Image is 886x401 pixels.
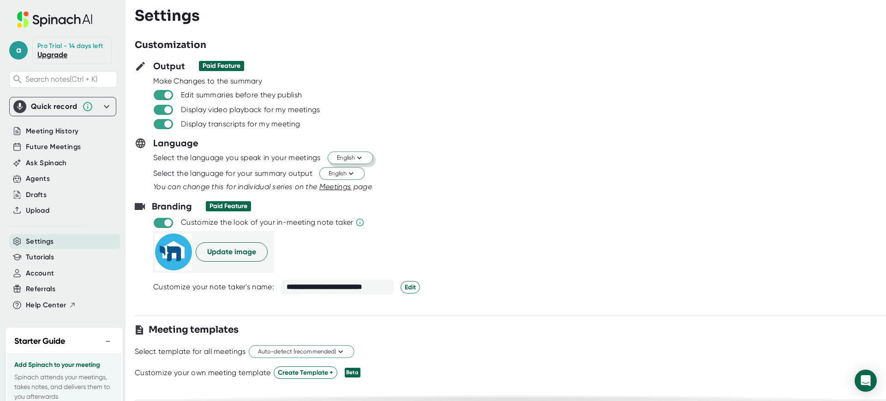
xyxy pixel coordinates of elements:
img: picture [155,233,192,270]
a: Upgrade [37,50,67,59]
i: You can change this for individual series on the page [153,182,372,191]
h2: Starter Guide [14,335,65,347]
button: Upload [26,205,49,216]
h3: Output [153,59,185,73]
h3: Add Spinach to your meeting [14,361,114,369]
div: Make Changes to the summary [153,77,886,86]
div: Display transcripts for my meeting [181,120,300,129]
button: Meeting History [26,126,78,137]
div: Pro Trial - 14 days left [37,42,103,50]
div: Paid Feature [203,62,240,70]
button: Edit [401,281,420,293]
button: English [319,168,365,180]
div: Display video playback for my meetings [181,105,320,114]
div: Customize your note taker's name: [153,282,274,292]
h3: Customization [135,38,206,52]
span: Edit [405,282,416,292]
div: Beta [345,368,360,377]
span: Update image [207,246,256,257]
span: Create Template + [278,368,333,377]
div: Quick record [31,102,78,111]
div: Edit summaries before they publish [181,90,302,100]
span: Auto-detect (recommended) [258,347,345,356]
button: Create Template + [274,366,337,379]
button: Drafts [26,190,47,200]
button: Meetings [319,181,352,192]
div: Open Intercom Messenger [855,370,877,392]
div: Select template for all meetings [135,347,246,356]
button: Help Center [26,300,76,311]
div: Select the language for your summary output [153,169,312,178]
span: Search notes (Ctrl + K) [25,75,97,84]
span: Meetings [319,182,352,191]
div: Paid Feature [210,202,247,210]
button: Tutorials [26,252,54,263]
span: English [329,169,355,178]
h3: Language [153,136,198,150]
button: − [102,335,114,348]
button: Settings [26,236,54,247]
h3: Branding [152,199,192,213]
button: Update image [196,242,268,262]
button: Agents [26,174,50,184]
h3: Meeting templates [149,323,239,337]
button: Auto-detect (recommended) [249,346,354,358]
button: Account [26,268,54,279]
span: a [9,41,28,60]
button: Ask Spinach [26,158,67,168]
span: English [337,154,364,162]
div: Customize the look of your in-meeting note taker [181,218,353,227]
button: Future Meetings [26,142,81,152]
div: Quick record [13,97,112,116]
h3: Settings [135,7,200,24]
button: Referrals [26,284,55,294]
div: Select the language you speak in your meetings [153,153,321,162]
div: Customize your own meeting template [135,368,271,377]
span: Help Center [26,300,66,311]
button: English [328,152,373,164]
